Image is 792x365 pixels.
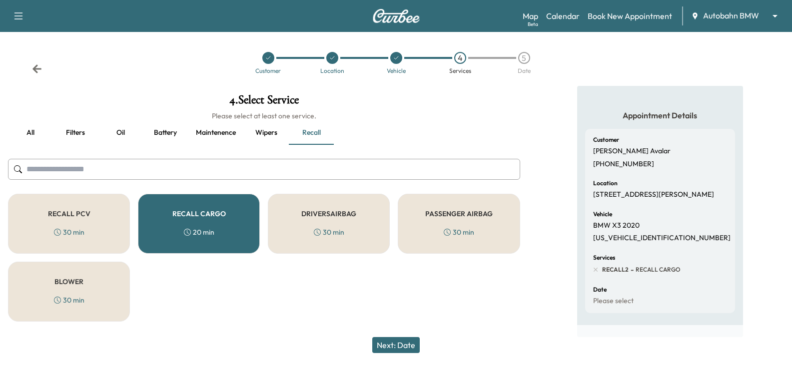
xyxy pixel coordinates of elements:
[425,210,493,217] h5: PASSENGER AIRBAG
[703,10,759,21] span: Autobahn BMW
[53,121,98,145] button: Filters
[593,234,731,243] p: [US_VEHICLE_IDENTIFICATION_NUMBER]
[8,121,520,145] div: basic tabs example
[593,255,615,261] h6: Services
[54,295,84,305] div: 30 min
[585,110,735,121] h5: Appointment Details
[8,111,520,121] h6: Please select at least one service.
[172,210,226,217] h5: RECALL CARGO
[314,227,344,237] div: 30 min
[588,10,672,22] a: Book New Appointment
[98,121,143,145] button: Oil
[444,227,474,237] div: 30 min
[54,227,84,237] div: 30 min
[48,210,90,217] h5: RECALL PCV
[593,160,654,169] p: [PHONE_NUMBER]
[593,137,619,143] h6: Customer
[184,227,214,237] div: 20 min
[372,9,420,23] img: Curbee Logo
[372,337,420,353] button: Next: Date
[518,68,531,74] div: Date
[454,52,466,64] div: 4
[523,10,538,22] a: MapBeta
[387,68,406,74] div: Vehicle
[8,121,53,145] button: all
[593,221,640,230] p: BMW X3 2020
[593,297,634,306] p: Please select
[320,68,344,74] div: Location
[255,68,281,74] div: Customer
[32,64,42,74] div: Back
[629,265,634,275] span: -
[143,121,188,145] button: Battery
[301,210,356,217] h5: DRIVERSAIRBAG
[188,121,244,145] button: Maintenence
[593,211,612,217] h6: Vehicle
[634,266,681,274] span: RECALL CARGO
[593,180,618,186] h6: Location
[602,266,629,274] span: RECALL2
[449,68,471,74] div: Services
[244,121,289,145] button: Wipers
[518,52,530,64] div: 5
[528,20,538,28] div: Beta
[54,278,83,285] h5: BLOWER
[546,10,580,22] a: Calendar
[593,287,607,293] h6: Date
[289,121,334,145] button: Recall
[8,94,520,111] h1: 4 . Select Service
[593,147,671,156] p: [PERSON_NAME] Avalar
[593,190,714,199] p: [STREET_ADDRESS][PERSON_NAME]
